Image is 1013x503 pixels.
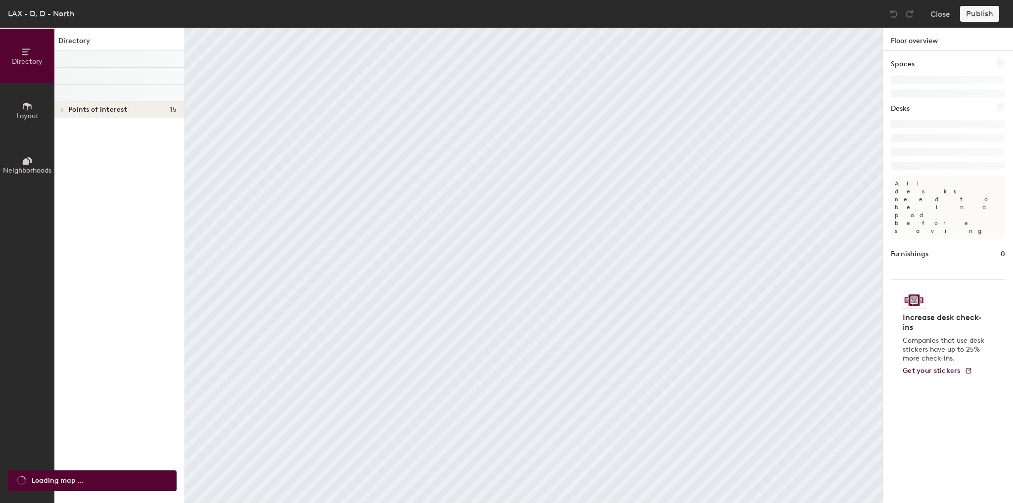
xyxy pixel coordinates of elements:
img: Undo [889,9,899,19]
h1: Directory [54,36,184,51]
h1: Furnishings [891,249,928,260]
h4: Increase desk check-ins [903,313,987,332]
h1: Floor overview [883,28,1013,51]
span: Neighborhoods [3,166,51,175]
h1: 0 [1001,249,1005,260]
canvas: Map [185,28,882,503]
span: Directory [12,57,43,66]
div: LAX - D, D - North [8,7,75,20]
span: Loading map ... [32,475,83,486]
span: Points of interest [68,106,127,114]
p: Companies that use desk stickers have up to 25% more check-ins. [903,336,987,363]
h1: Desks [891,103,910,114]
p: All desks need to be in a pod before saving [891,176,1005,239]
button: Close [930,6,950,22]
span: Get your stickers [903,366,961,375]
img: Redo [905,9,915,19]
a: Get your stickers [903,367,972,375]
img: Sticker logo [903,292,925,309]
h1: Spaces [891,59,915,70]
span: 15 [170,106,177,114]
span: Layout [16,112,39,120]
